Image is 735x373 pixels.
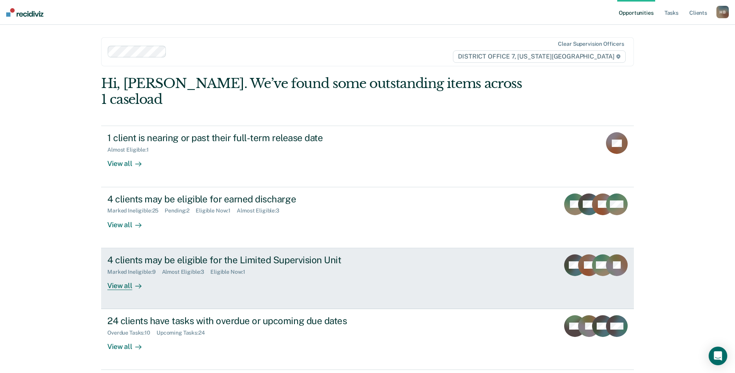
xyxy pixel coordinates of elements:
div: Open Intercom Messenger [709,347,727,365]
span: DISTRICT OFFICE 7, [US_STATE][GEOGRAPHIC_DATA] [453,50,625,63]
div: View all [107,336,151,351]
a: 24 clients have tasks with overdue or upcoming due datesOverdue Tasks:10Upcoming Tasks:24View all [101,309,634,370]
div: Clear supervision officers [558,41,624,47]
a: 4 clients may be eligible for the Limited Supervision UnitMarked Ineligible:9Almost Eligible:3Eli... [101,248,634,309]
div: 4 clients may be eligible for the Limited Supervision Unit [107,254,379,266]
div: Marked Ineligible : 9 [107,269,162,275]
div: Overdue Tasks : 10 [107,330,157,336]
div: View all [107,275,151,290]
div: 24 clients have tasks with overdue or upcoming due dates [107,315,379,326]
a: 1 client is nearing or past their full-term release dateAlmost Eligible:1View all [101,126,634,187]
div: Marked Ineligible : 25 [107,207,165,214]
button: HB [716,6,729,18]
a: 4 clients may be eligible for earned dischargeMarked Ineligible:25Pending:2Eligible Now:1Almost E... [101,187,634,248]
div: Almost Eligible : 3 [237,207,286,214]
div: Eligible Now : 1 [196,207,237,214]
div: 1 client is nearing or past their full-term release date [107,132,379,143]
div: Almost Eligible : 1 [107,147,155,153]
div: Eligible Now : 1 [210,269,251,275]
img: Recidiviz [6,8,43,17]
div: Almost Eligible : 3 [162,269,211,275]
div: H B [716,6,729,18]
div: View all [107,153,151,168]
div: 4 clients may be eligible for earned discharge [107,193,379,205]
div: Pending : 2 [165,207,196,214]
div: Hi, [PERSON_NAME]. We’ve found some outstanding items across 1 caseload [101,76,527,107]
div: View all [107,214,151,229]
div: Upcoming Tasks : 24 [157,330,211,336]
